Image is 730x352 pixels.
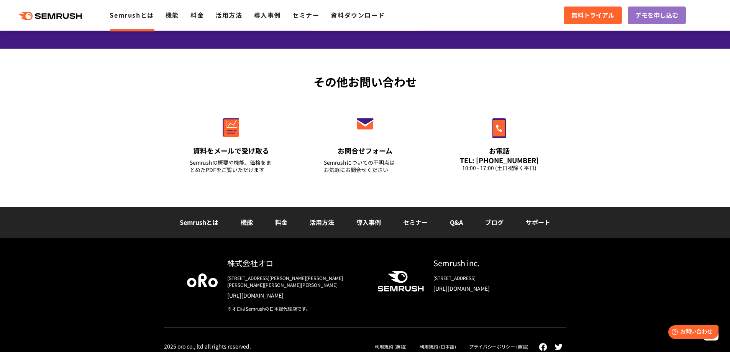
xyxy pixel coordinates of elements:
a: プライバシーポリシー (英語) [469,343,528,350]
iframe: Help widget launcher [662,322,722,344]
a: [URL][DOMAIN_NAME] [433,285,543,292]
a: 資料ダウンロード [331,10,385,20]
a: 機能 [241,218,253,227]
a: セミナー [403,218,428,227]
div: [STREET_ADDRESS] [433,275,543,282]
a: Semrushとは [110,10,154,20]
a: 活用方法 [215,10,242,20]
div: 株式会社オロ [227,257,365,269]
a: 機能 [166,10,179,20]
a: 導入事例 [356,218,381,227]
div: 10:00 - 17:00 (土日祝除く平日) [458,164,541,172]
a: お問合せフォーム Semrushについての不明点はお気軽にお問合せください [308,102,423,183]
a: [URL][DOMAIN_NAME] [227,291,365,299]
a: 無料トライアル [564,7,622,24]
a: Semrushとは [180,218,218,227]
div: Semrush inc. [433,257,543,269]
div: お電話 [458,146,541,156]
img: facebook [539,343,547,351]
span: 無料トライアル [571,10,614,20]
span: デモを申し込む [635,10,678,20]
div: 2025 oro co., ltd all rights reserved. [164,343,251,350]
a: 利用規約 (英語) [375,343,407,350]
div: TEL: [PHONE_NUMBER] [458,156,541,164]
div: お問合せフォーム [324,146,407,156]
div: Semrushの概要や機能、価格をまとめたPDFをご覧いただけます [190,159,272,174]
a: 活用方法 [310,218,334,227]
div: 資料をメールで受け取る [190,146,272,156]
a: サポート [526,218,550,227]
div: ※オロはSemrushの日本総代理店です。 [227,305,365,312]
a: デモを申し込む [628,7,686,24]
img: oro company [187,273,218,287]
img: twitter [555,344,563,350]
a: セミナー [292,10,319,20]
div: [STREET_ADDRESS][PERSON_NAME][PERSON_NAME][PERSON_NAME][PERSON_NAME][PERSON_NAME] [227,275,365,288]
div: その他お問い合わせ [164,73,566,90]
a: 利用規約 (日本語) [420,343,456,350]
div: Semrushについての不明点は お気軽にお問合せください [324,159,407,174]
a: 資料をメールで受け取る Semrushの概要や機能、価格をまとめたPDFをご覧いただけます [174,102,289,183]
a: 料金 [190,10,204,20]
a: Q&A [450,218,463,227]
a: ブログ [485,218,504,227]
a: 料金 [275,218,287,227]
a: 導入事例 [254,10,281,20]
